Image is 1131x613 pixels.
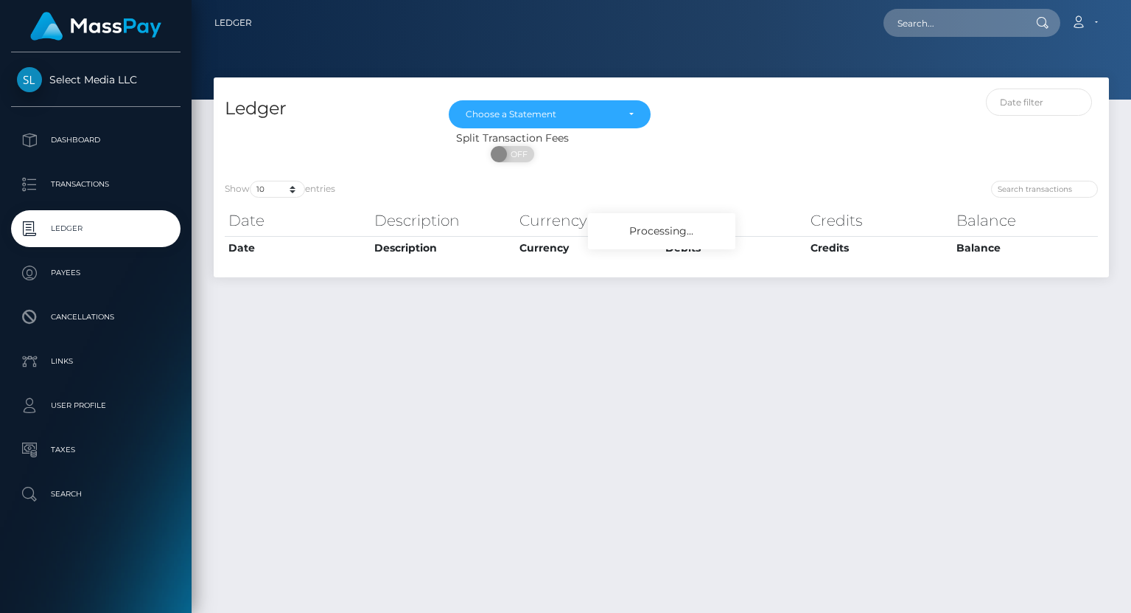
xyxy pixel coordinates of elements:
[11,73,181,86] span: Select Media LLC
[883,9,1022,37] input: Search...
[11,254,181,291] a: Payees
[991,181,1098,198] input: Search transactions
[17,483,175,505] p: Search
[214,7,252,38] a: Ledger
[17,395,175,417] p: User Profile
[953,206,1099,235] th: Balance
[466,108,617,120] div: Choose a Statement
[11,122,181,159] a: Dashboard
[214,131,810,146] div: Split Transaction Fees
[17,218,175,240] p: Ledger
[986,89,1092,116] input: Date filter
[807,206,953,235] th: Credits
[225,96,427,122] h4: Ledger
[17,67,42,92] img: Select Media LLC
[807,236,953,260] th: Credits
[588,213,735,249] div: Processing...
[11,432,181,468] a: Taxes
[17,129,175,151] p: Dashboard
[11,210,181,247] a: Ledger
[11,476,181,513] a: Search
[17,262,175,284] p: Payees
[225,206,371,235] th: Date
[225,236,371,260] th: Date
[11,166,181,203] a: Transactions
[17,350,175,373] p: Links
[30,12,161,41] img: MassPay Logo
[516,206,662,235] th: Currency
[17,173,175,195] p: Transactions
[449,100,651,128] button: Choose a Statement
[662,206,808,235] th: Debits
[499,146,536,162] span: OFF
[11,299,181,336] a: Cancellations
[17,306,175,328] p: Cancellations
[516,236,662,260] th: Currency
[250,181,305,198] select: Showentries
[11,343,181,380] a: Links
[371,206,517,235] th: Description
[17,439,175,461] p: Taxes
[953,236,1099,260] th: Balance
[371,236,517,260] th: Description
[11,387,181,424] a: User Profile
[225,181,335,198] label: Show entries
